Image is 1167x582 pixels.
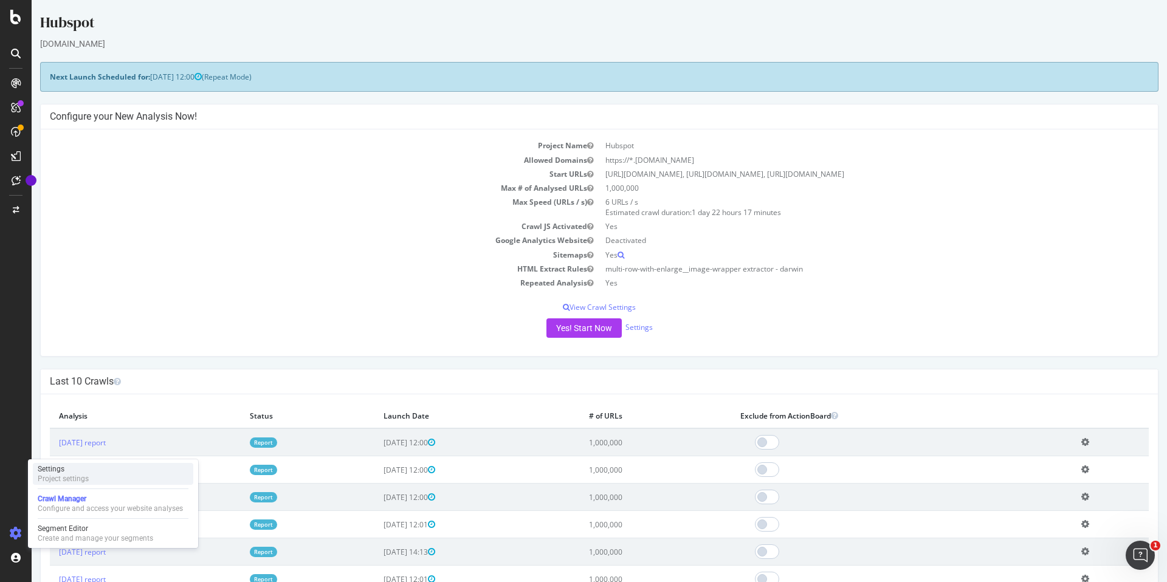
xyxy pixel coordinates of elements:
td: [URL][DOMAIN_NAME], [URL][DOMAIN_NAME], [URL][DOMAIN_NAME] [568,167,1117,181]
a: Report [218,492,246,502]
td: Yes [568,219,1117,233]
span: [DATE] 12:00 [352,437,404,448]
h4: Last 10 Crawls [18,375,1117,388]
td: 1,000,000 [548,511,700,538]
td: 1,000,000 [548,484,700,511]
a: [DATE] report [27,465,74,475]
td: Crawl JS Activated [18,219,568,233]
div: Hubspot [9,12,1127,38]
td: multi-row-with-enlarge__image-wrapper extractor - darwin [568,262,1117,276]
td: 6 URLs / s Estimated crawl duration: [568,195,1117,219]
span: [DATE] 12:00 [352,465,404,475]
th: # of URLs [548,403,700,428]
a: [DATE] report [27,519,74,530]
div: Tooltip anchor [26,175,36,186]
a: [DATE] report [27,437,74,448]
div: Settings [38,464,89,474]
strong: Next Launch Scheduled for: [18,72,119,82]
td: Project Name [18,139,568,152]
span: 1 [1151,541,1160,550]
span: [DATE] 12:01 [352,519,404,530]
td: https://*.[DOMAIN_NAME] [568,153,1117,167]
div: [DOMAIN_NAME] [9,38,1127,50]
p: View Crawl Settings [18,302,1117,312]
a: Settings [594,322,621,332]
td: 1,000,000 [548,456,700,484]
td: Hubspot [568,139,1117,152]
h4: Configure your New Analysis Now! [18,111,1117,123]
div: Configure and access your website analyses [38,504,183,513]
th: Launch Date [343,403,548,428]
span: 1 day 22 hours 17 minutes [660,207,749,217]
div: Project settings [38,474,89,484]
a: SettingsProject settings [33,463,193,485]
td: Deactivated [568,233,1117,247]
a: [DATE] report [27,492,74,502]
span: [DATE] 14:13 [352,547,404,557]
div: Crawl Manager [38,494,183,504]
td: 1,000,000 [568,181,1117,195]
a: Report [218,519,246,530]
span: [DATE] 12:00 [352,492,404,502]
th: Status [209,403,343,428]
td: 1,000,000 [548,428,700,456]
td: Start URLs [18,167,568,181]
td: Sitemaps [18,248,568,262]
td: Yes [568,276,1117,290]
td: HTML Extract Rules [18,262,568,276]
th: Analysis [18,403,209,428]
td: Max Speed (URLs / s) [18,195,568,219]
td: Allowed Domains [18,153,568,167]
button: Yes! Start Now [515,318,590,338]
span: [DATE] 12:00 [119,72,170,82]
td: Repeated Analysis [18,276,568,290]
td: Yes [568,248,1117,262]
a: Report [218,437,246,448]
div: (Repeat Mode) [9,62,1127,92]
td: 1,000,000 [548,538,700,566]
th: Exclude from ActionBoard [700,403,1041,428]
a: Crawl ManagerConfigure and access your website analyses [33,493,193,515]
a: [DATE] report [27,547,74,557]
iframe: Intercom live chat [1126,541,1155,570]
a: Segment EditorCreate and manage your segments [33,522,193,544]
div: Create and manage your segments [38,533,153,543]
div: Segment Editor [38,524,153,533]
a: Report [218,547,246,557]
td: Google Analytics Website [18,233,568,247]
td: Max # of Analysed URLs [18,181,568,195]
a: Report [218,465,246,475]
